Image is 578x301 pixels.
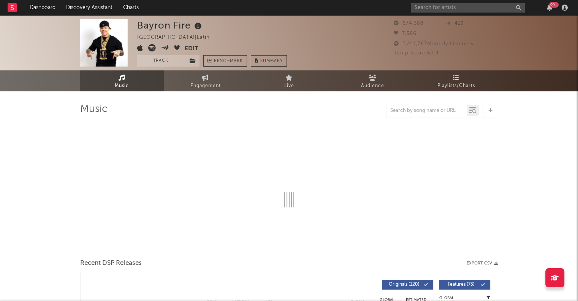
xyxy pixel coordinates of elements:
[467,261,498,266] button: Export CSV
[547,5,552,11] button: 99+
[549,2,559,8] div: 99 +
[394,51,439,56] span: Jump Score: 69.4
[394,31,416,36] span: 7,566
[446,21,464,26] span: 419
[80,70,164,91] a: Music
[361,81,384,91] span: Audience
[115,81,129,91] span: Music
[439,280,490,290] button: Features(73)
[284,81,294,91] span: Live
[394,41,473,46] span: 2,241,767 Monthly Listeners
[80,259,142,268] span: Recent DSP Releases
[415,70,498,91] a: Playlists/Charts
[137,19,204,32] div: Bayron Fire
[247,70,331,91] a: Live
[444,282,479,287] span: Features ( 73 )
[190,81,221,91] span: Engagement
[137,33,219,42] div: [GEOGRAPHIC_DATA] | Latin
[331,70,415,91] a: Audience
[164,70,247,91] a: Engagement
[437,81,475,91] span: Playlists/Charts
[394,21,424,26] span: 674,388
[411,3,525,13] input: Search for artists
[251,55,287,67] button: Summary
[382,280,433,290] button: Originals(120)
[137,55,185,67] button: Track
[387,282,422,287] span: Originals ( 120 )
[386,108,467,114] input: Search by song name or URL
[203,55,247,67] a: Benchmark
[185,44,198,54] button: Edit
[214,57,243,66] span: Benchmark
[260,59,283,63] span: Summary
